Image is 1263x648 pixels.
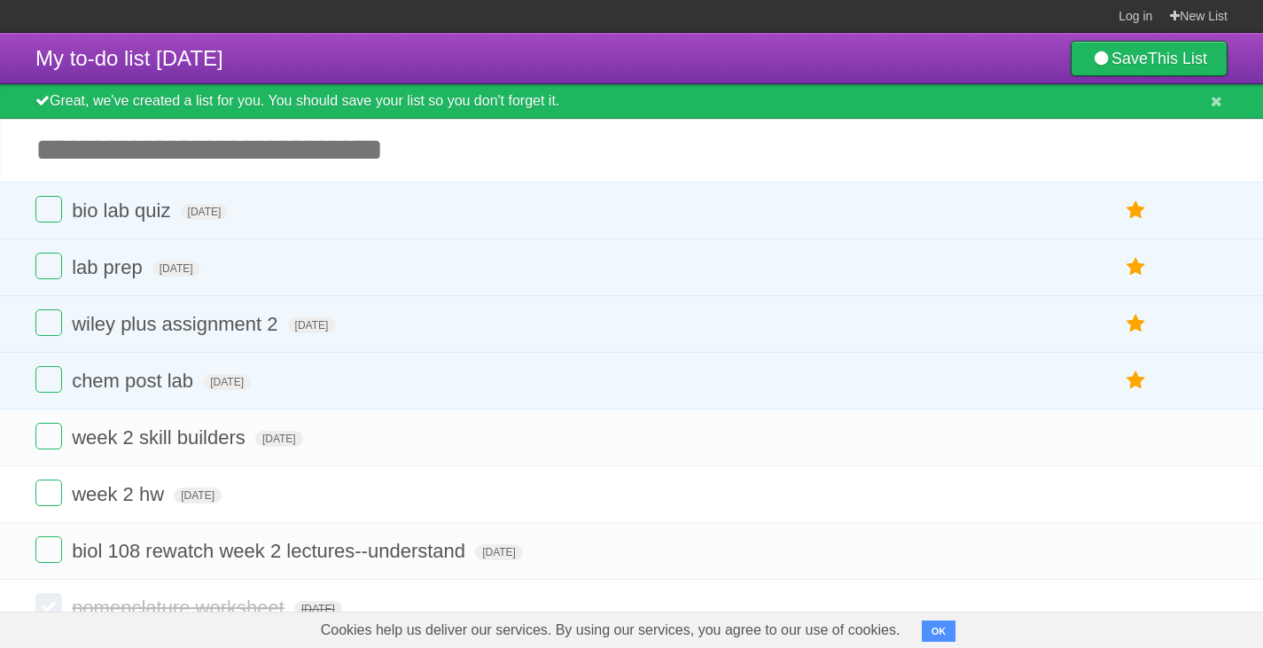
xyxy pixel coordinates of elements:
[35,253,62,279] label: Done
[72,256,147,278] span: lab prep
[72,483,168,505] span: week 2 hw
[152,261,200,277] span: [DATE]
[72,540,470,562] span: biol 108 rewatch week 2 lectures--understand
[1071,41,1228,76] a: SaveThis List
[35,309,62,336] label: Done
[1119,309,1153,339] label: Star task
[255,431,303,447] span: [DATE]
[35,196,62,223] label: Done
[1119,366,1153,395] label: Star task
[303,613,918,648] span: Cookies help us deliver our services. By using our services, you agree to our use of cookies.
[1119,253,1153,282] label: Star task
[1148,50,1207,67] b: This List
[72,313,282,335] span: wiley plus assignment 2
[35,593,62,620] label: Done
[475,544,523,560] span: [DATE]
[72,370,198,392] span: chem post lab
[922,621,956,642] button: OK
[35,366,62,393] label: Done
[72,199,175,222] span: bio lab quiz
[174,488,222,504] span: [DATE]
[35,423,62,449] label: Done
[1119,196,1153,225] label: Star task
[203,374,251,390] span: [DATE]
[35,480,62,506] label: Done
[72,426,250,449] span: week 2 skill builders
[181,204,229,220] span: [DATE]
[35,46,223,70] span: My to-do list [DATE]
[288,317,336,333] span: [DATE]
[294,601,342,617] span: [DATE]
[35,536,62,563] label: Done
[72,597,289,619] span: nomenclature worksheet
